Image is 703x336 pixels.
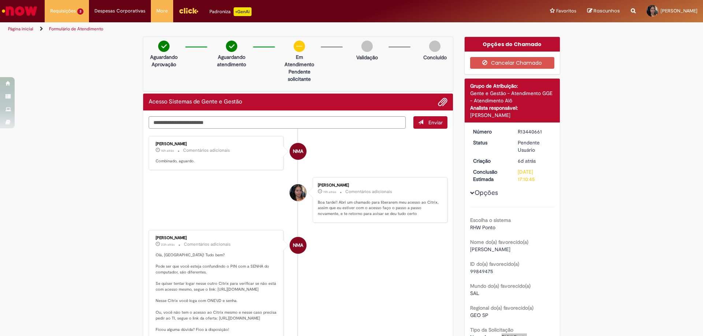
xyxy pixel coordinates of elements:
[183,147,230,154] small: Comentários adicionais
[361,41,373,52] img: img-circle-grey.png
[214,53,249,68] p: Aguardando atendimento
[318,183,440,188] div: [PERSON_NAME]
[1,4,38,18] img: ServiceNow
[413,116,447,129] button: Enviar
[661,8,698,14] span: [PERSON_NAME]
[518,128,552,135] div: R13440661
[184,241,231,248] small: Comentários adicionais
[556,7,576,15] span: Favoritos
[156,142,278,146] div: [PERSON_NAME]
[518,168,552,183] div: [DATE] 17:10:45
[146,53,182,68] p: Aguardando Aprovação
[356,54,378,61] p: Validação
[323,190,336,194] time: 27/08/2025 14:56:33
[470,312,488,318] span: GEO SP
[470,82,555,90] div: Grupo de Atribuição:
[209,7,252,16] div: Padroniza
[161,148,174,153] span: 16h atrás
[290,184,306,201] div: Sofia Da Silveira Chagas
[468,128,513,135] dt: Número
[518,139,552,154] div: Pendente Usuário
[50,7,76,15] span: Requisições
[290,143,306,160] div: Neilyse Moraes Almeida
[468,157,513,165] dt: Criação
[518,158,536,164] span: 6d atrás
[156,158,278,164] p: Combinado, aguardo.
[5,22,463,36] ul: Trilhas de página
[465,37,560,52] div: Opções do Chamado
[428,119,443,126] span: Enviar
[429,41,440,52] img: img-circle-grey.png
[156,236,278,240] div: [PERSON_NAME]
[293,143,303,160] span: NMA
[470,283,531,289] b: Mundo do(a) favorecido(a)
[470,268,493,275] span: 99849475
[345,189,392,195] small: Comentários adicionais
[323,190,336,194] span: 19h atrás
[49,26,103,32] a: Formulário de Atendimento
[470,217,511,223] b: Escolha o sistema
[470,90,555,104] div: Gente e Gestão - Atendimento GGE - Atendimento Alô
[470,326,513,333] b: Tipo da Solicitação
[161,148,174,153] time: 27/08/2025 17:04:26
[518,157,552,165] div: 22/08/2025 16:02:21
[8,26,33,32] a: Página inicial
[438,97,447,107] button: Adicionar anexos
[318,200,440,217] p: Boa tarde!! Abri um chamado para liberarem meu acesso ao Citrix, assim que eu estiver com o acess...
[518,158,536,164] time: 22/08/2025 16:02:21
[587,8,620,15] a: Rascunhos
[470,57,555,69] button: Cancelar Chamado
[470,261,519,267] b: ID do(a) favorecido(a)
[158,41,170,52] img: check-circle-green.png
[470,104,555,112] div: Analista responsável:
[468,168,513,183] dt: Conclusão Estimada
[594,7,620,14] span: Rascunhos
[149,116,406,129] textarea: Digite sua mensagem aqui...
[77,8,83,15] span: 3
[470,305,533,311] b: Regional do(a) favorecido(a)
[470,112,555,119] div: [PERSON_NAME]
[423,54,447,61] p: Concluído
[179,5,198,16] img: click_logo_yellow_360x200.png
[470,290,479,297] span: SAL
[470,224,495,231] span: RHW Ponto
[294,41,305,52] img: circle-minus.png
[156,7,168,15] span: More
[282,68,317,83] p: Pendente solicitante
[94,7,145,15] span: Despesas Corporativas
[293,237,303,254] span: NMA
[470,239,528,245] b: Nome do(a) favorecido(a)
[468,139,513,146] dt: Status
[161,242,175,247] time: 27/08/2025 10:35:15
[290,237,306,254] div: Neilyse Moraes Almeida
[161,242,175,247] span: 23h atrás
[470,246,510,253] span: [PERSON_NAME]
[156,252,278,333] p: Olá, [GEOGRAPHIC_DATA]! Tudo bem? Pode ser que você esteja confundindo o PIN com a SENHA do compu...
[234,7,252,16] p: +GenAi
[149,99,242,105] h2: Acesso Sistemas de Gente e Gestão Histórico de tíquete
[226,41,237,52] img: check-circle-green.png
[282,53,317,68] p: Em Atendimento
